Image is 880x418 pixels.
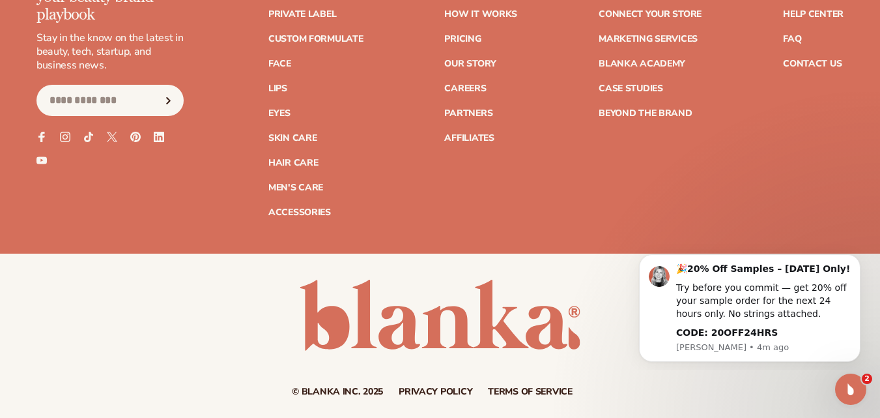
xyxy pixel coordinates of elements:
iframe: Intercom live chat [835,374,866,405]
a: Men's Care [268,183,323,192]
a: Affiliates [444,134,494,143]
a: Blanka Academy [599,59,685,68]
a: Our Story [444,59,496,68]
small: © Blanka Inc. 2025 [292,385,383,398]
a: Terms of service [488,387,573,396]
a: Privacy policy [399,387,472,396]
a: Marketing services [599,35,698,44]
a: Face [268,59,291,68]
a: Lips [268,84,287,93]
a: Partners [444,109,492,118]
p: Stay in the know on the latest in beauty, tech, startup, and business news. [36,31,184,72]
a: Custom formulate [268,35,363,44]
iframe: Intercom notifications message [619,243,880,370]
a: Beyond the brand [599,109,692,118]
a: How It Works [444,10,517,19]
button: Subscribe [154,85,183,116]
a: Case Studies [599,84,663,93]
a: Careers [444,84,486,93]
span: 2 [862,374,872,384]
a: Pricing [444,35,481,44]
a: Accessories [268,208,331,217]
a: Private label [268,10,336,19]
a: Connect your store [599,10,702,19]
a: Eyes [268,109,291,118]
a: Hair Care [268,158,318,168]
a: Contact Us [783,59,842,68]
a: FAQ [783,35,801,44]
a: Skin Care [268,134,317,143]
a: Help Center [783,10,844,19]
